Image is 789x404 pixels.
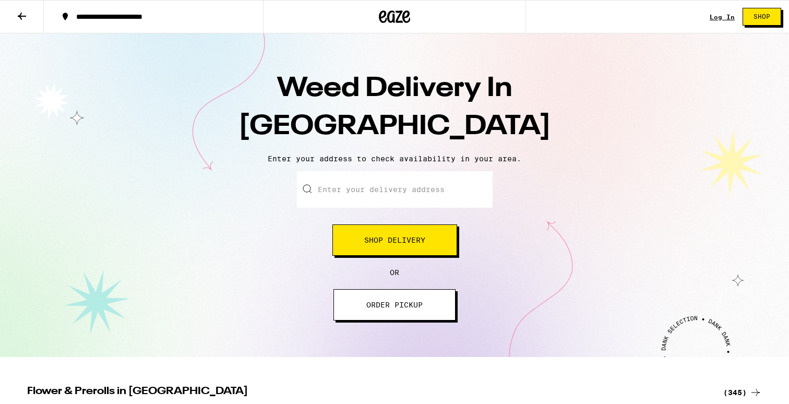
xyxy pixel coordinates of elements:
[332,224,457,256] button: Shop Delivery
[743,8,781,26] button: Shop
[27,386,711,399] h2: Flower & Prerolls in [GEOGRAPHIC_DATA]
[710,14,735,20] a: Log In
[238,113,551,140] span: [GEOGRAPHIC_DATA]
[10,155,779,163] p: Enter your address to check availability in your area.
[735,8,789,26] a: Shop
[723,386,762,399] a: (345)
[212,70,577,146] h1: Weed Delivery In
[390,268,399,277] span: OR
[754,14,770,20] span: Shop
[366,301,423,308] span: ORDER PICKUP
[364,236,425,244] span: Shop Delivery
[297,171,493,208] input: Enter your delivery address
[333,289,456,320] button: ORDER PICKUP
